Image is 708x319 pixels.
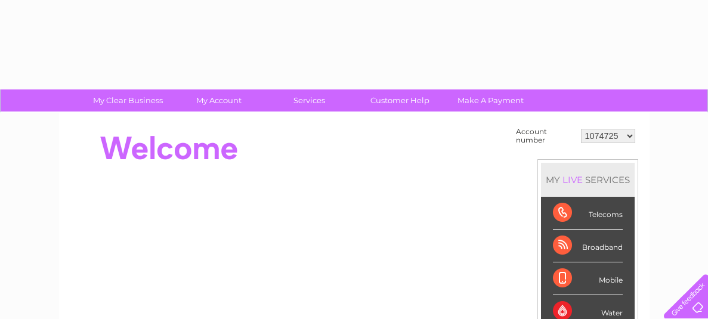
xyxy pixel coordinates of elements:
[553,262,623,295] div: Mobile
[553,230,623,262] div: Broadband
[79,89,177,112] a: My Clear Business
[553,197,623,230] div: Telecoms
[513,125,578,147] td: Account number
[351,89,449,112] a: Customer Help
[541,163,635,197] div: MY SERVICES
[169,89,268,112] a: My Account
[441,89,540,112] a: Make A Payment
[260,89,358,112] a: Services
[560,174,585,185] div: LIVE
